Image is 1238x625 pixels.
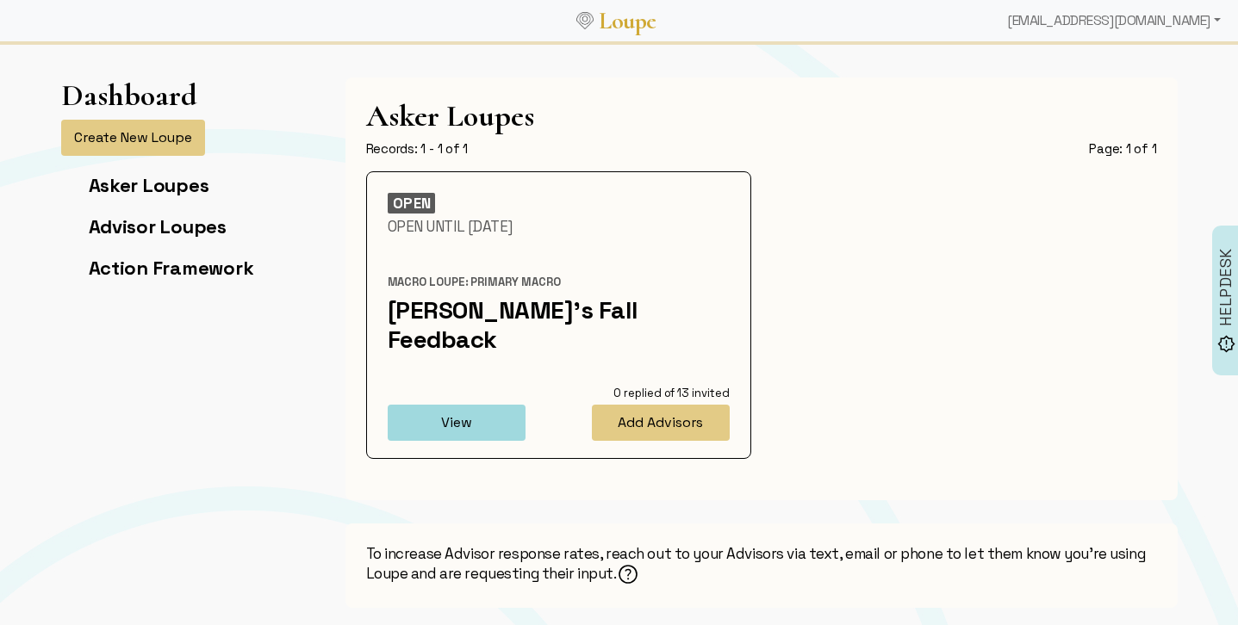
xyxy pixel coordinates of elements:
[388,275,730,290] div: Macro Loupe: Primary Macro
[1217,335,1235,353] img: brightness_alert_FILL0_wght500_GRAD0_ops.svg
[61,77,254,297] app-left-page-nav: Dashboard
[1089,140,1156,158] div: Page: 1 of 1
[388,217,730,236] div: Open Until [DATE]
[594,5,663,37] a: Loupe
[61,120,205,156] button: Create New Loupe
[1000,3,1228,38] div: [EMAIL_ADDRESS][DOMAIN_NAME]
[89,214,227,238] a: Advisor Loupes
[366,140,469,158] div: Records: 1 - 1 of 1
[388,193,435,213] div: OPEN
[388,405,526,441] button: View
[572,386,729,401] div: 0 replied of 13 invited
[89,256,254,280] a: Action Framework
[617,563,639,587] helpicon: How to Ping Your Advisors
[617,563,639,585] img: Help
[366,98,1157,133] h1: Asker Loupes
[576,12,594,29] img: Loupe Logo
[345,523,1178,608] div: To increase Advisor response rates, reach out to your Advisors via text, email or phone to let th...
[61,77,197,113] h1: Dashboard
[592,405,730,441] button: Add Advisors
[388,294,638,355] a: [PERSON_NAME]'s Fall Feedback
[89,173,209,197] a: Asker Loupes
